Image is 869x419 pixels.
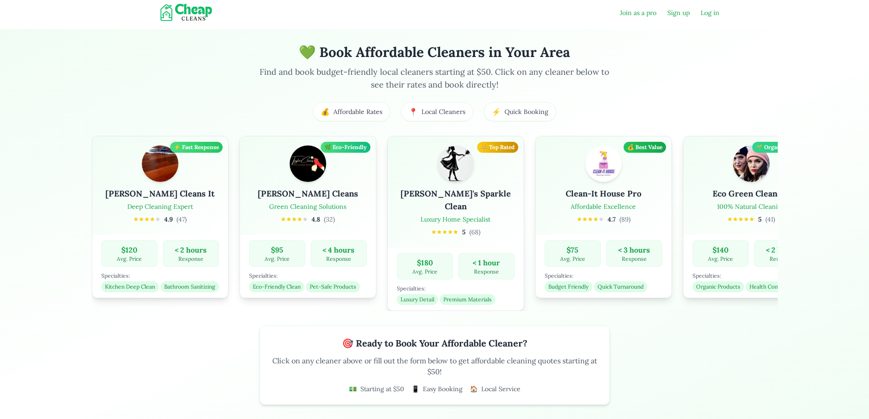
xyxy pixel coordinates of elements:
[461,228,464,237] span: 5
[421,107,465,116] span: Local Cleaners
[564,187,640,200] h3: Clean-It House Pro
[691,281,743,292] span: Organic Products
[310,215,319,224] span: 4.8
[543,272,661,279] div: Specialties:
[438,294,494,305] span: Premium Materials
[175,215,185,224] span: ( 47 )
[461,257,509,268] div: < 1 hour
[751,142,812,153] div: 🌱 Organic Products
[268,202,345,211] p: Green Cleaning Solutions
[400,257,448,268] div: $ 180
[252,244,300,255] div: $ 95
[395,187,513,213] h3: [PERSON_NAME]'s Sparkle Clean
[757,215,760,224] span: 5
[140,145,177,182] img: Sam Cleans It
[476,142,517,153] div: 👑 Top Rated
[313,255,361,263] div: Response
[609,255,657,263] div: Response
[695,244,743,255] div: $ 140
[436,145,473,182] img: Sally's Sparkle Clean
[104,187,213,200] h3: [PERSON_NAME] Cleans It
[606,215,614,224] span: 4.7
[163,215,172,224] span: 4.9
[711,187,789,200] h3: Eco Green Cleaners
[505,107,548,116] span: Quick Booking
[169,142,221,153] div: ⚡ Fast Response
[593,281,646,292] span: Quick Turnaround
[757,255,805,263] div: Response
[248,281,303,292] span: Eco-Friendly Clean
[667,8,690,17] a: Sign up
[260,66,610,91] p: Find and book budget-friendly local cleaners starting at $50. Click on any cleaner below to see t...
[256,187,357,200] h3: [PERSON_NAME] Cleans
[409,106,418,117] span: 📍
[744,281,796,292] span: Health Conscious
[691,272,809,279] div: Specialties:
[609,244,657,255] div: < 3 hours
[695,255,743,263] div: Avg. Price
[271,337,598,350] h3: 🎯 Ready to Book Your Affordable Cleaner?
[618,215,629,224] span: ( 89 )
[305,281,359,292] span: Pet-Safe Products
[470,384,478,393] span: 🏠
[584,145,620,182] img: Clean-It House Pro
[323,215,333,224] span: ( 32 )
[620,8,656,17] a: Join as a pro
[411,384,419,393] span: 📱
[104,244,152,255] div: $ 120
[166,255,213,263] div: Response
[100,272,218,279] div: Specialties:
[461,268,509,275] div: Response
[271,355,598,377] p: Click on any cleaner above or fill out the form below to get affordable cleaning quotes starting ...
[764,215,774,224] span: ( 41 )
[701,8,719,17] a: Log in
[92,44,778,60] h2: 💚 Book Affordable Cleaners in Your Area
[492,106,501,117] span: ⚡
[313,244,361,255] div: < 4 hours
[757,244,805,255] div: < 2 hours
[622,142,665,153] div: 💰 Best Value
[547,244,595,255] div: $ 75
[333,107,382,116] span: Affordable Rates
[248,272,365,279] div: Specialties:
[423,384,463,393] span: Easy Booking
[159,281,218,292] span: Bathroom Sanitizing
[547,255,595,263] div: Avg. Price
[716,202,784,211] p: 100% Natural Cleaning
[395,285,513,292] div: Specialties:
[395,294,437,305] span: Luxury Detail
[400,268,448,275] div: Avg. Price
[288,145,325,182] img: Taylor Cleans
[468,228,479,237] span: ( 68 )
[569,202,635,211] p: Affordable Excellence
[419,215,489,224] p: Luxury Home Specialist
[252,255,300,263] div: Avg. Price
[104,255,152,263] div: Avg. Price
[100,281,157,292] span: Kitchen Deep Clean
[166,244,213,255] div: < 2 hours
[543,281,591,292] span: Budget Friendly
[349,384,357,393] span: 💵
[319,142,369,153] div: 🌿 Eco-Friendly
[126,202,192,211] p: Deep Cleaning Expert
[481,384,520,393] span: Local Service
[321,106,330,117] span: 💰
[732,145,768,182] img: Eco Green Cleaners
[150,4,226,22] img: Cheap Cleans Florida
[360,384,404,393] span: Starting at $50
